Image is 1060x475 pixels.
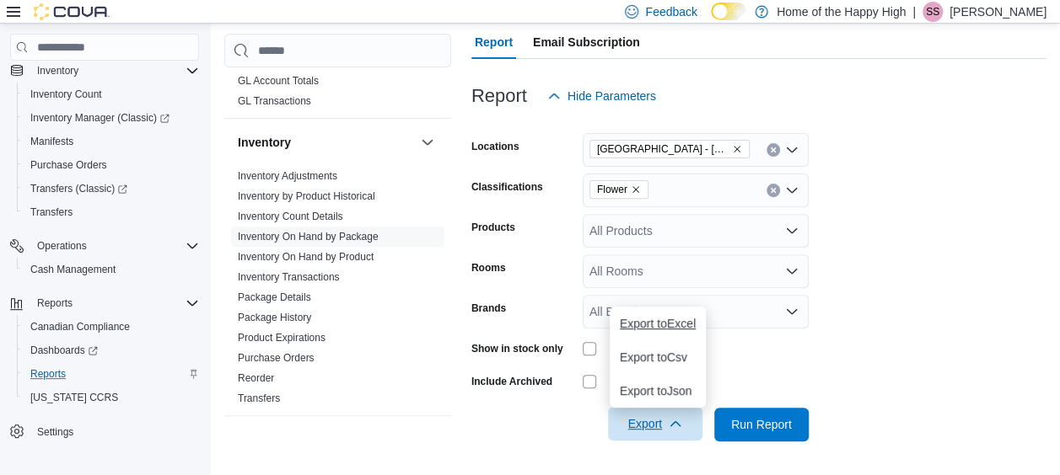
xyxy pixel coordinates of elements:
span: Reports [30,367,66,381]
span: Hide Parameters [568,88,656,104]
button: Export toExcel [610,307,706,340]
button: Open list of options [785,143,799,157]
a: Dashboards [24,340,105,360]
button: Transfers [17,200,206,224]
span: Flower [597,181,627,198]
a: Inventory Count [24,84,109,104]
span: Reports [24,364,199,384]
button: Inventory [417,133,438,153]
a: Settings [30,422,80,442]
span: SS [926,2,939,22]
span: Email Subscription [533,25,640,59]
button: Reports [30,293,79,313]
a: Dashboards [17,339,206,362]
a: Reports [24,364,73,384]
span: Transfers (Classic) [30,182,127,195]
span: Settings [37,425,73,439]
span: Product Expirations [238,332,326,345]
button: Inventory Count [17,83,206,106]
label: Classifications [471,180,543,194]
span: Inventory On Hand by Product [238,251,374,264]
a: Cash Management [24,259,122,280]
button: Export [608,407,702,440]
img: Cova [34,3,110,20]
button: Inventory [30,61,85,81]
span: Inventory Manager (Classic) [30,111,169,125]
a: Package Details [238,292,311,304]
span: Reorder [238,372,274,386]
span: Canadian Compliance [24,317,199,337]
span: Settings [30,421,199,442]
label: Products [471,221,515,234]
h3: Inventory [238,135,291,152]
a: Package History [238,312,311,324]
button: [US_STATE] CCRS [17,386,206,409]
span: Transfers [30,205,73,219]
button: Open list of options [785,224,799,237]
a: Canadian Compliance [24,317,137,337]
button: Open list of options [785,184,799,197]
a: Transfers [24,202,79,222]
span: Manifests [30,135,73,148]
div: Steven Schultz [923,2,943,22]
button: Cash Management [17,258,206,281]
a: Reorder [238,373,274,385]
p: [PERSON_NAME] [950,2,1047,22]
span: Cash Management [24,259,199,280]
label: Brands [471,302,506,315]
span: Reports [37,296,73,310]
button: Run Report [714,408,809,441]
span: Report [475,25,513,59]
button: Remove Edmonton - Dovercourt - Pop's Cannabis from selection in this group [732,144,742,154]
a: Inventory by Product Historical [238,191,375,203]
button: Purchase Orders [17,153,206,177]
span: Flower [589,180,648,199]
span: Transfers [238,392,280,406]
span: Export to Json [620,384,696,398]
span: Inventory by Product Historical [238,190,375,204]
span: Package Details [238,291,311,305]
label: Include Archived [471,375,552,388]
input: Dark Mode [711,3,746,20]
span: Operations [37,239,87,253]
button: Reports [3,291,206,315]
button: Open list of options [785,264,799,278]
span: Purchase Orders [238,352,315,366]
a: Product Expirations [238,333,326,344]
span: GL Account Totals [238,75,319,88]
button: Export toCsv [610,340,706,374]
span: Edmonton - Dovercourt - Pop's Cannabis [589,140,750,158]
span: Package History [238,312,311,325]
label: Locations [471,140,519,153]
span: Inventory Count [30,88,102,101]
a: Manifests [24,131,80,152]
button: Clear input [767,184,780,197]
span: Inventory Count Details [238,211,343,224]
span: Run Report [731,416,792,433]
button: Operations [3,234,206,258]
span: Inventory Count [24,84,199,104]
p: Home of the Happy High [777,2,906,22]
span: Inventory On Hand by Package [238,231,379,244]
button: Manifests [17,130,206,153]
span: Inventory Manager (Classic) [24,108,199,128]
span: Export to Csv [620,350,696,364]
a: GL Transactions [238,96,311,108]
span: Export [618,407,692,440]
span: Inventory [37,64,78,77]
span: Canadian Compliance [30,320,130,334]
button: Remove Flower from selection in this group [631,184,641,195]
span: Inventory [30,61,199,81]
a: Inventory Manager (Classic) [17,106,206,130]
div: Finance [224,72,451,119]
a: Inventory Count Details [238,211,343,223]
button: Clear input [767,143,780,157]
span: [US_STATE] CCRS [30,391,118,404]
a: [US_STATE] CCRS [24,387,125,408]
label: Rooms [471,261,506,275]
span: [GEOGRAPHIC_DATA] - [GEOGRAPHIC_DATA] - Pop's Cannabis [597,141,729,157]
span: Inventory Adjustments [238,170,337,184]
a: GL Account Totals [238,76,319,88]
span: Reports [30,293,199,313]
a: Purchase Orders [24,155,114,175]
